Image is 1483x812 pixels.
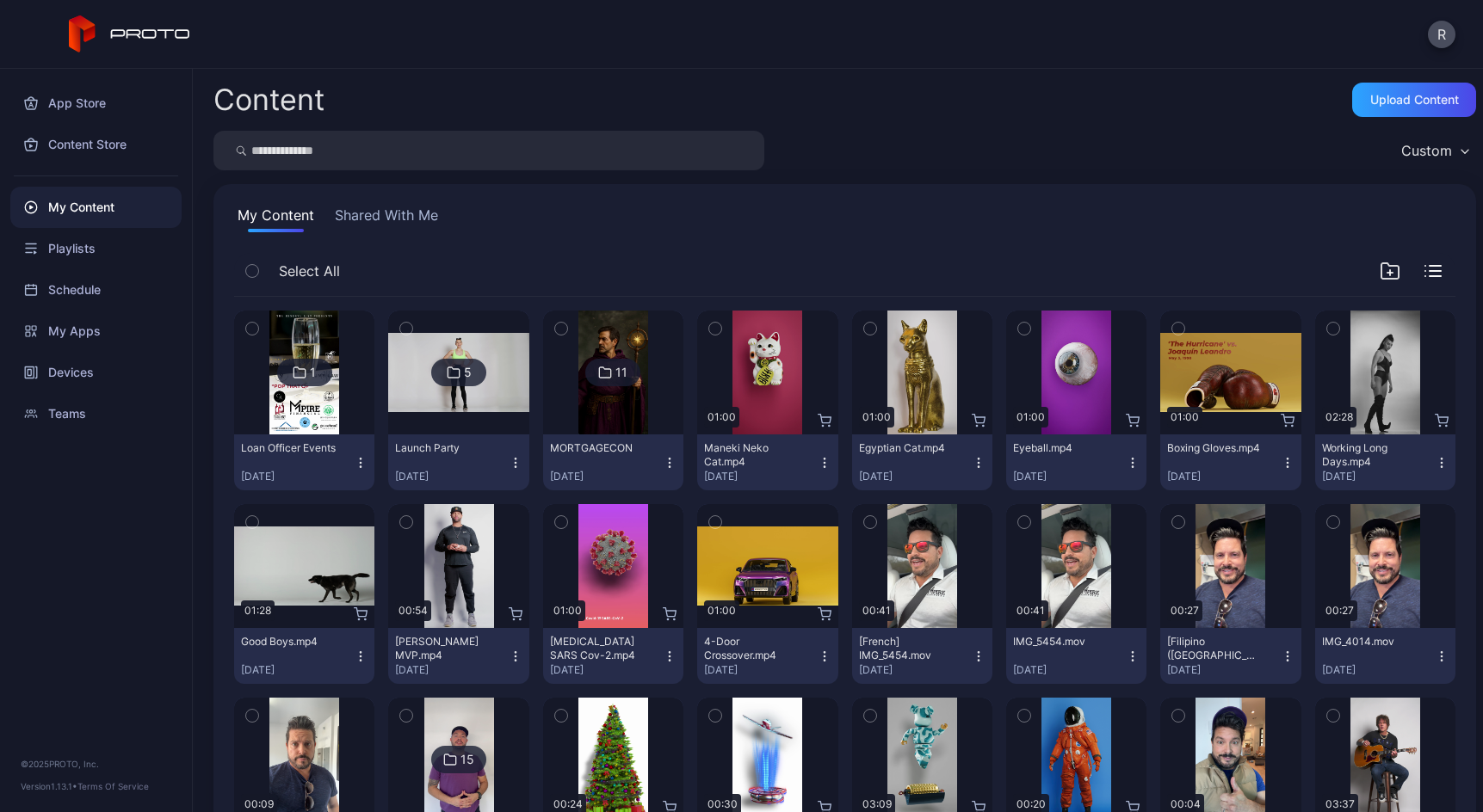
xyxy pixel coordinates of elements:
[213,85,324,114] div: Content
[1167,441,1262,455] div: Boxing Gloves.mp4
[10,228,182,269] a: Playlists
[859,635,954,662] div: [French] IMG_5454.mov
[1160,434,1301,490] button: Boxing Gloves.mp4[DATE]
[1006,434,1146,490] button: Eyeball.mp4[DATE]
[10,393,182,434] a: Teams
[234,205,318,232] button: My Content
[1013,635,1108,649] div: IMG_5454.mov
[388,628,528,684] button: [PERSON_NAME] MVP.mp4[DATE]
[10,124,182,165] a: Content Store
[10,352,182,393] a: Devices
[852,628,992,684] button: [French] IMG_5454.mov[DATE]
[279,261,340,281] span: Select All
[234,434,374,490] button: Loan Officer Events[DATE]
[697,434,837,490] button: Maneki Neko Cat.mp4[DATE]
[1315,434,1455,490] button: Working Long Days.mp4[DATE]
[543,434,683,490] button: MORTGAGECON[DATE]
[550,663,663,677] div: [DATE]
[241,470,354,483] div: [DATE]
[550,441,645,455] div: MORTGAGECON
[697,628,837,684] button: 4-Door Crossover.mp4[DATE]
[615,365,627,380] div: 11
[1322,663,1435,677] div: [DATE]
[1428,21,1455,48] button: R
[10,269,182,311] a: Schedule
[395,635,490,662] div: Albert Pujols MVP.mp4
[1322,635,1417,649] div: IMG_4014.mov
[1401,142,1452,159] div: Custom
[1006,628,1146,684] button: IMG_5454.mov[DATE]
[852,434,992,490] button: Egyptian Cat.mp4[DATE]
[704,635,799,662] div: 4-Door Crossover.mp4
[543,628,683,684] button: [MEDICAL_DATA] SARS Cov-2.mp4[DATE]
[550,470,663,483] div: [DATE]
[10,311,182,352] a: My Apps
[1013,663,1126,677] div: [DATE]
[1167,663,1280,677] div: [DATE]
[241,635,336,649] div: Good Boys.mp4
[704,441,799,469] div: Maneki Neko Cat.mp4
[859,663,972,677] div: [DATE]
[395,470,508,483] div: [DATE]
[10,83,182,124] a: App Store
[464,365,472,380] div: 5
[395,441,490,455] div: Launch Party
[1322,470,1435,483] div: [DATE]
[1315,628,1455,684] button: IMG_4014.mov[DATE]
[77,781,149,791] a: Terms Of Service
[1013,470,1126,483] div: [DATE]
[704,470,817,483] div: [DATE]
[10,187,182,228] a: My Content
[21,781,77,791] span: Version 1.13.1 •
[1370,93,1459,107] div: Upload Content
[1013,441,1108,455] div: Eyeball.mp4
[1322,441,1417,469] div: Working Long Days.mp4
[1167,470,1280,483] div: [DATE]
[704,663,817,677] div: [DATE]
[1352,83,1476,117] button: Upload Content
[460,752,474,767] div: 15
[859,441,954,455] div: Egyptian Cat.mp4
[241,663,354,677] div: [DATE]
[21,757,171,771] div: © 2025 PROTO, Inc.
[234,628,374,684] button: Good Boys.mp4[DATE]
[550,635,645,662] div: Covid-19 SARS Cov-2.mp4
[1393,131,1476,170] button: Custom
[859,470,972,483] div: [DATE]
[1160,628,1301,684] button: [Filipino ([GEOGRAPHIC_DATA])] IMG_4014.mov[DATE]
[388,434,528,490] button: Launch Party[DATE]
[241,441,336,455] div: Loan Officer Events
[310,365,316,380] div: 1
[331,205,442,232] button: Shared With Me
[1167,635,1262,662] div: [Filipino (Philippines)] IMG_4014.mov
[395,663,508,677] div: [DATE]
